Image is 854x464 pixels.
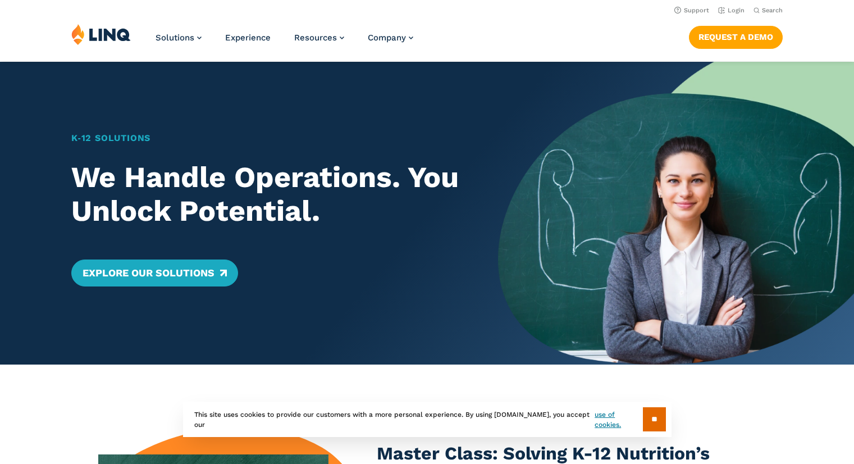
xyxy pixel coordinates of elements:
img: Home Banner [498,62,854,365]
a: Experience [225,33,271,43]
a: Request a Demo [689,26,783,48]
nav: Button Navigation [689,24,783,48]
a: Login [718,7,745,14]
span: Resources [294,33,337,43]
h2: We Handle Operations. You Unlock Potential. [71,161,464,228]
nav: Primary Navigation [156,24,413,61]
span: Search [762,7,783,14]
span: Solutions [156,33,194,43]
a: Support [674,7,709,14]
div: This site uses cookies to provide our customers with a more personal experience. By using [DOMAIN... [183,402,672,437]
a: Explore Our Solutions [71,260,238,286]
span: Company [368,33,406,43]
a: Solutions [156,33,202,43]
button: Open Search Bar [753,6,783,15]
h1: K‑12 Solutions [71,131,464,145]
img: LINQ | K‑12 Software [71,24,131,45]
a: Company [368,33,413,43]
a: Resources [294,33,344,43]
a: use of cookies. [595,410,642,430]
